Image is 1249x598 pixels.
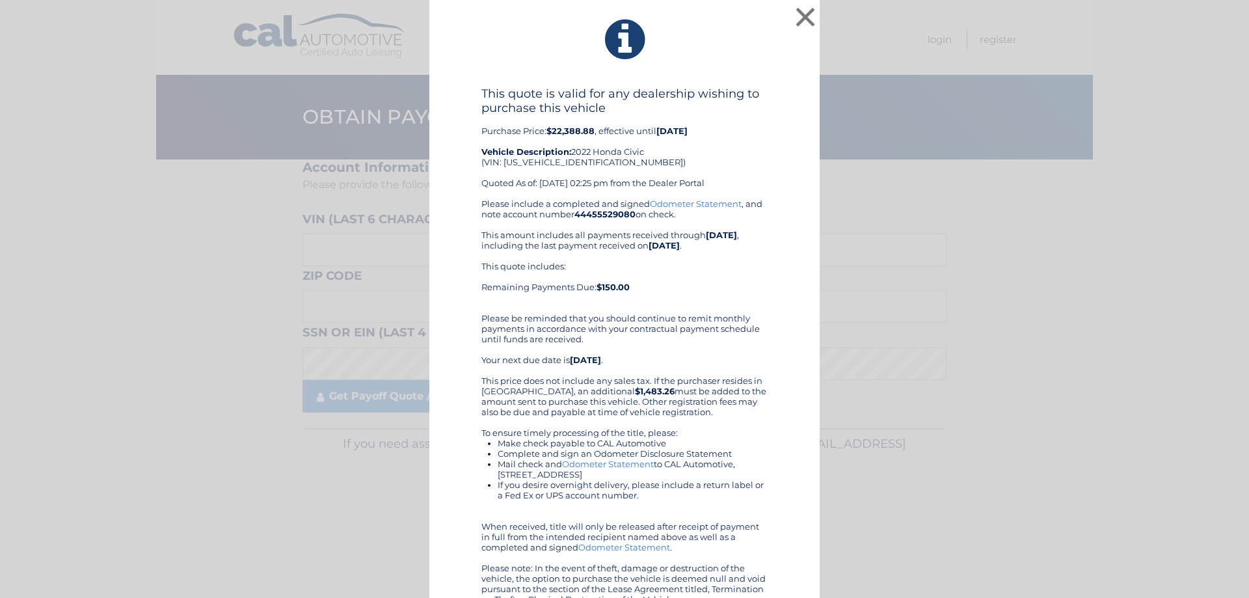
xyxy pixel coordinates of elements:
[481,87,768,198] div: Purchase Price: , effective until 2022 Honda Civic (VIN: [US_VEHICLE_IDENTIFICATION_NUMBER]) Quot...
[481,146,571,157] strong: Vehicle Description:
[792,4,818,30] button: ×
[597,282,630,292] b: $150.00
[481,261,768,303] div: This quote includes: Remaining Payments Due:
[706,230,737,240] b: [DATE]
[498,459,768,480] li: Mail check and to CAL Automotive, [STREET_ADDRESS]
[546,126,595,136] b: $22,388.88
[649,240,680,251] b: [DATE]
[498,438,768,448] li: Make check payable to CAL Automotive
[570,355,601,365] b: [DATE]
[635,386,675,396] b: $1,483.26
[656,126,688,136] b: [DATE]
[578,542,670,552] a: Odometer Statement
[650,198,742,209] a: Odometer Statement
[498,448,768,459] li: Complete and sign an Odometer Disclosure Statement
[562,459,654,469] a: Odometer Statement
[574,209,636,219] b: 44455529080
[481,87,768,115] h4: This quote is valid for any dealership wishing to purchase this vehicle
[498,480,768,500] li: If you desire overnight delivery, please include a return label or a Fed Ex or UPS account number.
